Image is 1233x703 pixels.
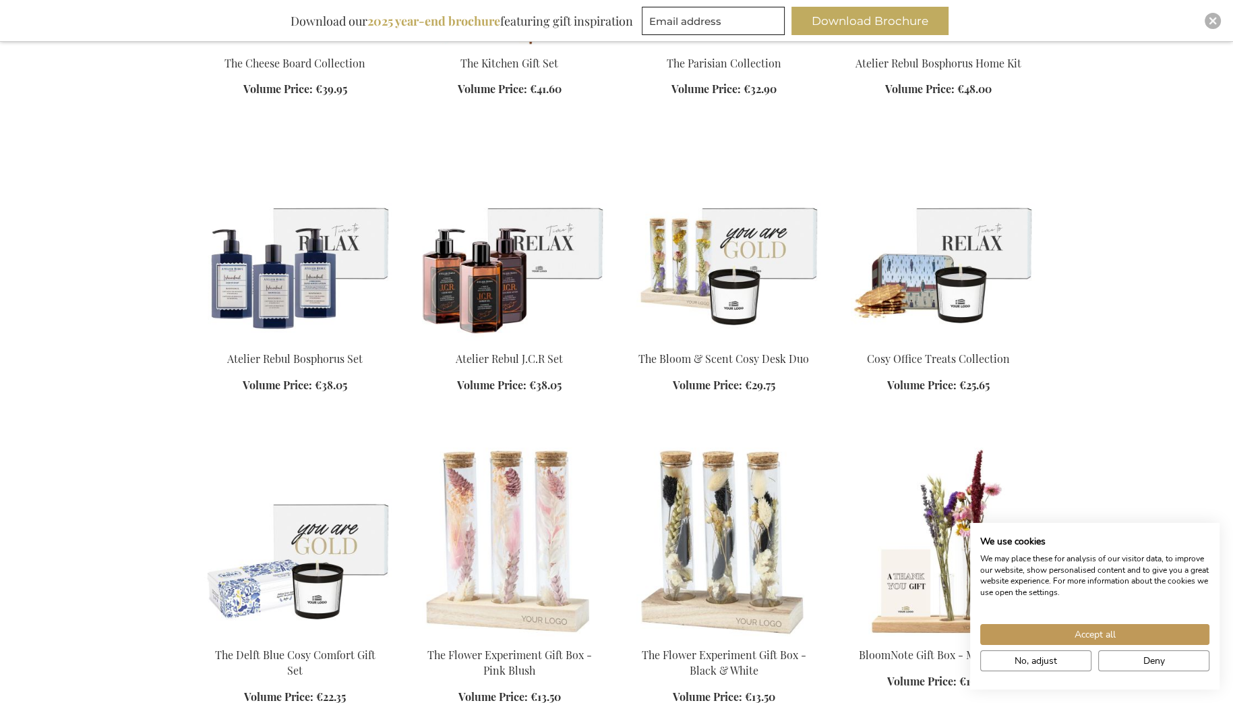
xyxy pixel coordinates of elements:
[1209,17,1217,25] img: Close
[957,82,992,96] span: €48.00
[642,648,806,677] a: The Flower Experiment Gift Box - Black & White
[199,38,392,51] a: The Cheese Board Collection
[959,674,990,688] span: €19.95
[667,56,781,70] a: The Parisian Collection
[215,648,375,677] a: The Delft Blue Cosy Comfort Gift Set
[1205,13,1221,29] div: Close
[243,378,312,392] span: Volume Price:
[243,82,313,96] span: Volume Price:
[460,56,558,70] a: The Kitchen Gift Set
[791,7,949,35] button: Download Brochure
[671,82,777,97] a: Volume Price: €32.90
[413,335,606,347] a: Atelier Rebul J.C.R Set
[744,82,777,96] span: €32.90
[642,7,785,35] input: Email address
[456,351,563,366] a: Atelier Rebul J.C.R Set
[673,378,775,393] a: Volume Price: €29.75
[199,335,392,347] a: Atelier Rebul Bosphorus Set
[842,38,1035,51] a: Atelier Rebul Bosphorus Home Kit
[671,82,741,96] span: Volume Price:
[745,378,775,392] span: €29.75
[1143,654,1165,668] span: Deny
[529,378,562,392] span: €38.05
[367,13,500,29] b: 2025 year-end brochure
[628,335,820,347] a: The Bloom & Scent Cosy Desk Duo
[413,151,606,340] img: Atelier Rebul J.C.R Set
[199,447,392,636] img: Delft's Cosy Comfort Gift Set
[842,151,1035,340] img: Cosy Office Treats Collection
[859,648,1018,662] a: BloomNote Gift Box - Multicolor
[413,447,606,636] img: The Flower Experiment Gift Box - Pink Blush
[458,82,562,97] a: Volume Price: €41.60
[642,7,789,39] form: marketing offers and promotions
[673,378,742,392] span: Volume Price:
[315,378,347,392] span: €38.05
[199,631,392,644] a: Delft's Cosy Comfort Gift Set
[855,56,1021,70] a: Atelier Rebul Bosphorus Home Kit
[885,82,992,97] a: Volume Price: €48.00
[227,351,363,366] a: Atelier Rebul Bosphorus Set
[458,82,527,96] span: Volume Price:
[842,631,1035,644] a: BloomNote Gift Box - Multicolor
[628,447,820,636] img: The Flower Experiment Gift Box - Black & White
[867,351,1010,366] a: Cosy Office Treats Collection
[530,82,562,96] span: €41.60
[887,674,990,690] a: Volume Price: €19.95
[224,56,365,70] a: The Cheese Board Collection
[628,151,820,340] img: The Bloom & Scent Cosy Desk Duo
[980,650,1091,671] button: Adjust cookie preferences
[628,631,820,644] a: The Flower Experiment Gift Box - Black & White
[1015,654,1057,668] span: No, adjust
[887,674,957,688] span: Volume Price:
[243,378,347,393] a: Volume Price: €38.05
[842,335,1035,347] a: Cosy Office Treats Collection
[1098,650,1209,671] button: Deny all cookies
[284,7,639,35] div: Download our featuring gift inspiration
[887,378,990,393] a: Volume Price: €25.65
[842,447,1035,636] img: BloomNote Gift Box - Multicolor
[980,536,1209,548] h2: We use cookies
[1075,627,1116,642] span: Accept all
[980,624,1209,645] button: Accept all cookies
[199,151,392,340] img: Atelier Rebul Bosphorus Set
[413,38,606,51] a: The Kitchen Gift Set
[885,82,955,96] span: Volume Price:
[980,553,1209,598] p: We may place these for analysis of our visitor data, to improve our website, show personalised co...
[457,378,527,392] span: Volume Price:
[638,351,809,366] a: The Bloom & Scent Cosy Desk Duo
[427,648,592,677] a: The Flower Experiment Gift Box - Pink Blush
[243,82,347,97] a: Volume Price: €39.95
[887,378,957,392] span: Volume Price:
[315,82,347,96] span: €39.95
[413,631,606,644] a: The Flower Experiment Gift Box - Pink Blush
[628,38,820,51] a: The Parisian Collection
[457,378,562,393] a: Volume Price: €38.05
[959,378,990,392] span: €25.65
